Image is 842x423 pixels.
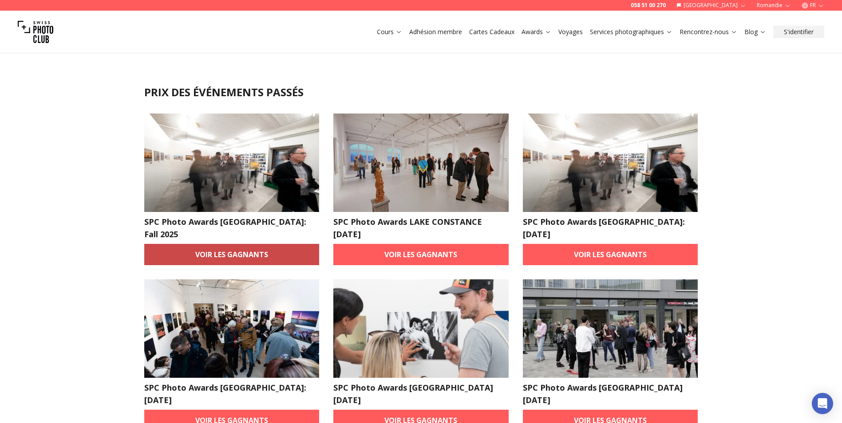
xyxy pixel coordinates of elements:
a: Voir les gagnants [523,244,698,265]
img: SPC Photo Awards Zurich: Fall 2025 [144,114,320,212]
a: Voir les gagnants [144,244,320,265]
button: Cours [373,26,406,38]
h2: SPC Photo Awards [GEOGRAPHIC_DATA] [DATE] [333,381,509,406]
a: Awards [522,27,551,36]
img: SPC Photo Awards BERLIN May 2025 [523,279,698,378]
button: Blog [741,26,770,38]
h2: SPC Photo Awards [GEOGRAPHIC_DATA]: [DATE] [523,215,698,240]
button: Cartes Cadeaux [466,26,518,38]
h2: SPC Photo Awards [GEOGRAPHIC_DATA] [DATE] [523,381,698,406]
button: Services photographiques [586,26,676,38]
button: Awards [518,26,555,38]
a: Services photographiques [590,27,672,36]
img: SPC Photo Awards LAKE CONSTANCE July 2025 [333,114,509,212]
a: 058 51 00 270 [631,2,666,9]
img: SPC Photo Awards VIENNA June 2025 [333,279,509,378]
button: Voyages [555,26,586,38]
a: Voyages [558,27,583,36]
img: SPC Photo Awards Genève: juin 2025 [144,279,320,378]
a: Cours [377,27,402,36]
a: Cartes Cadeaux [469,27,514,36]
h1: Prix ​​des événements passés [144,85,698,99]
a: Voir les gagnants [333,244,509,265]
a: Adhésion membre [409,27,462,36]
h2: SPC Photo Awards LAKE CONSTANCE [DATE] [333,215,509,240]
h2: SPC Photo Awards [GEOGRAPHIC_DATA]: Fall 2025 [144,215,320,240]
a: Blog [744,27,766,36]
h2: SPC Photo Awards [GEOGRAPHIC_DATA]: [DATE] [144,381,320,406]
button: S'identifier [773,26,824,38]
button: Rencontrez-nous [676,26,741,38]
div: Open Intercom Messenger [812,393,833,414]
a: Rencontrez-nous [680,27,737,36]
img: Swiss photo club [18,14,53,50]
img: SPC Photo Awards Zurich: June 2025 [523,114,698,212]
button: Adhésion membre [406,26,466,38]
